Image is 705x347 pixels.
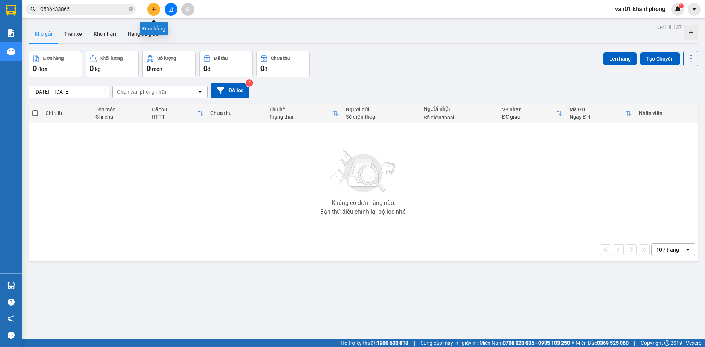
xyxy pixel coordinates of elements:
[152,114,197,120] div: HTTT
[609,4,671,14] span: van01.khanhphong
[117,88,168,95] div: Chọn văn phòng nhận
[142,51,196,77] button: Số lượng0món
[420,339,478,347] span: Cung cấp máy in - giấy in:
[6,5,16,16] img: logo-vxr
[168,7,173,12] span: file-add
[341,339,408,347] span: Hỗ trợ kỹ thuật:
[498,104,566,123] th: Toggle SortBy
[38,66,47,72] span: đơn
[29,86,109,98] input: Select a date range.
[502,106,556,112] div: VP nhận
[214,56,228,61] div: Đã thu
[46,110,88,116] div: Chi tiết
[570,106,626,112] div: Mã GD
[90,64,94,73] span: 0
[640,52,680,65] button: Tạo Chuyến
[346,114,417,120] div: Số điện thoại
[152,106,197,112] div: Đã thu
[566,104,635,123] th: Toggle SortBy
[570,114,626,120] div: Ngày ĐH
[7,48,15,55] img: warehouse-icon
[29,51,82,77] button: Đơn hàng0đơn
[656,246,679,253] div: 10 / trang
[256,51,310,77] button: Chưa thu0đ
[246,79,253,87] sup: 2
[8,299,15,306] span: question-circle
[95,106,145,112] div: Tên món
[424,106,495,112] div: Người nhận
[148,104,207,123] th: Toggle SortBy
[40,5,127,13] input: Tìm tên, số ĐT hoặc mã đơn
[675,6,681,12] img: icon-new-feature
[100,56,123,61] div: Khối lượng
[210,110,262,116] div: Chưa thu
[576,339,629,347] span: Miền Bắc
[88,25,122,43] button: Kho nhận
[634,339,635,347] span: |
[680,3,682,8] span: 1
[199,51,253,77] button: Đã thu0đ
[181,3,194,16] button: aim
[265,104,342,123] th: Toggle SortBy
[480,339,570,347] span: Miền Nam
[572,341,574,344] span: ⚪️
[95,66,101,72] span: kg
[207,66,210,72] span: đ
[152,66,162,72] span: món
[29,25,58,43] button: Kho gửi
[679,3,684,8] sup: 1
[147,64,151,73] span: 0
[685,247,691,253] svg: open
[320,209,407,215] div: Bạn thử điều chỉnh lại bộ lọc nhé!
[346,106,417,112] div: Người gửi
[197,89,203,95] svg: open
[8,332,15,339] span: message
[164,3,177,16] button: file-add
[691,6,698,12] span: caret-down
[147,3,160,16] button: plus
[129,6,133,13] span: close-circle
[151,7,156,12] span: plus
[327,146,400,197] img: svg+xml;base64,PHN2ZyBjbGFzcz0ibGlzdC1wbHVnX19zdmciIHhtbG5zPSJodHRwOi8vd3d3LnczLm9yZy8yMDAwL3N2Zy...
[122,25,164,43] button: Hàng đã giao
[33,64,37,73] span: 0
[43,56,64,61] div: Đơn hàng
[157,56,176,61] div: Số lượng
[7,29,15,37] img: solution-icon
[30,7,36,12] span: search
[414,339,415,347] span: |
[264,66,267,72] span: đ
[260,64,264,73] span: 0
[7,282,15,289] img: warehouse-icon
[269,106,333,112] div: Thu hộ
[86,51,139,77] button: Khối lượng0kg
[603,52,637,65] button: Lên hàng
[657,23,682,31] div: ver 1.8.137
[58,25,88,43] button: Trên xe
[639,110,695,116] div: Nhân viên
[502,114,556,120] div: ĐC giao
[203,64,207,73] span: 0
[684,25,698,40] div: Tạo kho hàng mới
[688,3,701,16] button: caret-down
[271,56,290,61] div: Chưa thu
[332,200,395,206] div: Không có đơn hàng nào.
[129,7,133,11] span: close-circle
[8,315,15,322] span: notification
[377,340,408,346] strong: 1900 633 818
[269,114,333,120] div: Trạng thái
[597,340,629,346] strong: 0369 525 060
[185,7,190,12] span: aim
[664,340,669,346] span: copyright
[503,340,570,346] strong: 0708 023 035 - 0935 103 250
[95,114,145,120] div: Ghi chú
[424,115,495,120] div: Số điện thoại
[211,83,249,98] button: Bộ lọc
